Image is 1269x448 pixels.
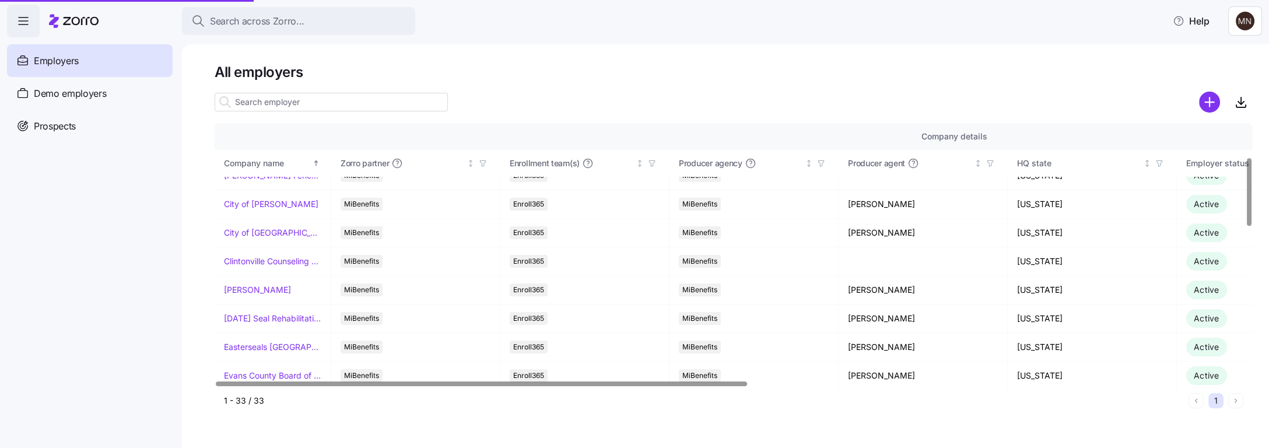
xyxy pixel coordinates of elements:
[467,159,475,167] div: Not sorted
[224,157,310,170] div: Company name
[34,54,79,68] span: Employers
[1199,92,1220,113] svg: add icon
[344,226,379,239] span: MiBenefits
[1194,170,1219,180] span: Active
[7,77,173,110] a: Demo employers
[1208,393,1224,408] button: 1
[344,312,379,325] span: MiBenefits
[215,150,331,177] th: Company nameSorted ascending
[34,86,107,101] span: Demo employers
[513,255,544,268] span: Enroll365
[1008,304,1177,333] td: [US_STATE]
[1194,285,1219,295] span: Active
[510,157,580,169] span: Enrollment team(s)
[500,150,669,177] th: Enrollment team(s)Not sorted
[839,190,1008,219] td: [PERSON_NAME]
[682,341,717,353] span: MiBenefits
[1163,9,1219,33] button: Help
[682,255,717,268] span: MiBenefits
[224,227,321,239] a: City of [GEOGRAPHIC_DATA]
[839,276,1008,304] td: [PERSON_NAME]
[215,63,1253,81] h1: All employers
[7,110,173,142] a: Prospects
[344,198,379,211] span: MiBenefits
[682,312,717,325] span: MiBenefits
[312,159,320,167] div: Sorted ascending
[344,283,379,296] span: MiBenefits
[839,304,1008,333] td: [PERSON_NAME]
[636,159,644,167] div: Not sorted
[1194,370,1219,380] span: Active
[1228,393,1243,408] button: Next page
[1194,228,1219,237] span: Active
[224,284,291,296] a: [PERSON_NAME]
[1173,14,1210,28] span: Help
[513,341,544,353] span: Enroll365
[224,395,1184,407] div: 1 - 33 / 33
[682,226,717,239] span: MiBenefits
[682,283,717,296] span: MiBenefits
[224,198,318,210] a: City of [PERSON_NAME]
[1008,333,1177,362] td: [US_STATE]
[224,313,321,324] a: [DATE] Seal Rehabilitation Center of [GEOGRAPHIC_DATA]
[805,159,813,167] div: Not sorted
[839,219,1008,247] td: [PERSON_NAME]
[1236,12,1254,30] img: dc938221b72ee2fbc86e5e09f1355759
[1008,150,1177,177] th: HQ stateNot sorted
[344,341,379,353] span: MiBenefits
[344,369,379,382] span: MiBenefits
[839,333,1008,362] td: [PERSON_NAME]
[513,312,544,325] span: Enroll365
[682,369,717,382] span: MiBenefits
[848,157,905,169] span: Producer agent
[1008,362,1177,390] td: [US_STATE]
[344,255,379,268] span: MiBenefits
[974,159,982,167] div: Not sorted
[1194,199,1219,209] span: Active
[839,150,1008,177] th: Producer agentNot sorted
[1008,276,1177,304] td: [US_STATE]
[224,256,321,267] a: Clintonville Counseling and Wellness
[682,198,717,211] span: MiBenefits
[1008,219,1177,247] td: [US_STATE]
[331,150,500,177] th: Zorro partnerNot sorted
[1194,342,1219,352] span: Active
[1194,313,1219,323] span: Active
[1194,256,1219,266] span: Active
[215,93,448,111] input: Search employer
[341,157,389,169] span: Zorro partner
[513,369,544,382] span: Enroll365
[513,283,544,296] span: Enroll365
[7,44,173,77] a: Employers
[210,14,304,29] span: Search across Zorro...
[1189,393,1204,408] button: Previous page
[1008,190,1177,219] td: [US_STATE]
[839,362,1008,390] td: [PERSON_NAME]
[34,119,76,134] span: Prospects
[1008,247,1177,276] td: [US_STATE]
[224,341,321,353] a: Easterseals [GEOGRAPHIC_DATA] & [GEOGRAPHIC_DATA][US_STATE]
[224,370,321,381] a: Evans County Board of Commissioners
[182,7,415,35] button: Search across Zorro...
[1017,157,1141,170] div: HQ state
[1143,159,1151,167] div: Not sorted
[669,150,839,177] th: Producer agencyNot sorted
[513,226,544,239] span: Enroll365
[679,157,742,169] span: Producer agency
[513,198,544,211] span: Enroll365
